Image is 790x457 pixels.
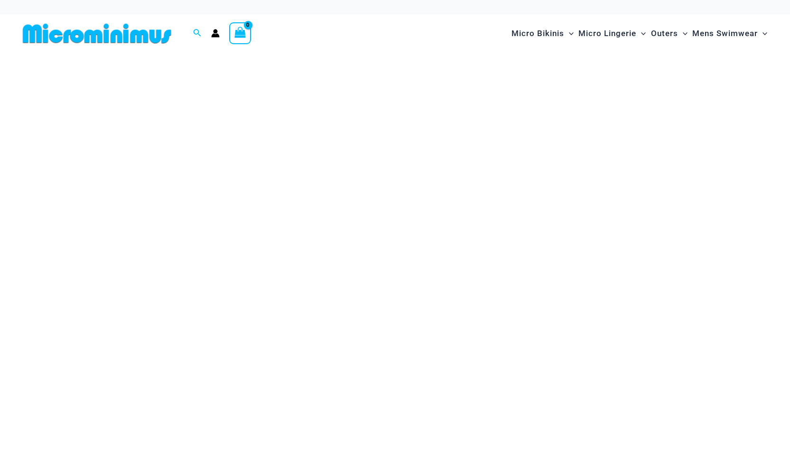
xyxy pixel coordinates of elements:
[576,19,648,48] a: Micro LingerieMenu ToggleMenu Toggle
[564,21,574,46] span: Menu Toggle
[692,21,758,46] span: Mens Swimwear
[508,18,771,49] nav: Site Navigation
[649,19,690,48] a: OutersMenu ToggleMenu Toggle
[511,21,564,46] span: Micro Bikinis
[193,28,202,39] a: Search icon link
[229,22,251,44] a: View Shopping Cart, empty
[578,21,636,46] span: Micro Lingerie
[758,21,767,46] span: Menu Toggle
[678,21,688,46] span: Menu Toggle
[690,19,770,48] a: Mens SwimwearMenu ToggleMenu Toggle
[636,21,646,46] span: Menu Toggle
[211,29,220,38] a: Account icon link
[509,19,576,48] a: Micro BikinisMenu ToggleMenu Toggle
[19,23,175,44] img: MM SHOP LOGO FLAT
[651,21,678,46] span: Outers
